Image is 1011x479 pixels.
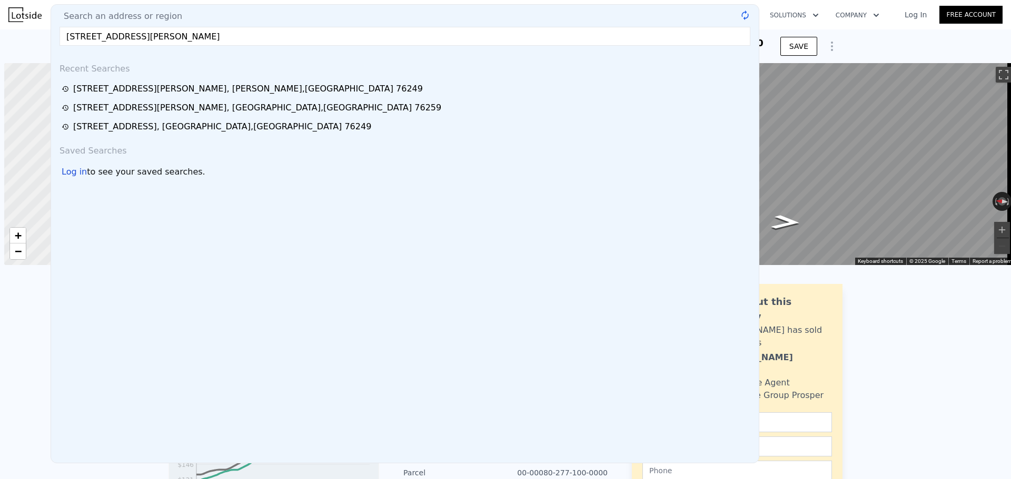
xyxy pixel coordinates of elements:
[15,244,22,258] span: −
[60,27,750,46] input: Enter an address, city, region, neighborhood or zip code
[994,222,1010,238] button: Zoom in
[8,7,42,22] img: Lotside
[177,461,194,468] tspan: $146
[87,166,205,178] span: to see your saved searches.
[506,467,608,478] div: 00-00080-277-100-0000
[909,258,945,264] span: © 2025 Google
[15,229,22,242] span: +
[62,166,87,178] div: Log in
[993,192,998,211] button: Rotate counterclockwise
[761,6,827,25] button: Solutions
[951,258,966,264] a: Terms (opens in new tab)
[827,6,888,25] button: Company
[73,83,423,95] div: [STREET_ADDRESS][PERSON_NAME] , [PERSON_NAME] , [GEOGRAPHIC_DATA] 76249
[403,467,506,478] div: Parcel
[55,10,182,23] span: Search an address or region
[73,120,371,133] div: [STREET_ADDRESS] , [GEOGRAPHIC_DATA] , [GEOGRAPHIC_DATA] 76249
[10,228,26,243] a: Zoom in
[715,389,824,402] div: Realty One Group Prosper
[759,211,813,233] path: Go South, N Tillery Ave
[780,37,817,56] button: SAVE
[994,238,1010,254] button: Zoom out
[10,243,26,259] a: Zoom out
[715,351,832,376] div: [PERSON_NAME] Narayan
[715,294,832,324] div: Ask about this property
[73,101,441,114] div: [STREET_ADDRESS][PERSON_NAME] , [GEOGRAPHIC_DATA] , [GEOGRAPHIC_DATA] 76259
[62,83,751,95] a: [STREET_ADDRESS][PERSON_NAME], [PERSON_NAME],[GEOGRAPHIC_DATA] 76249
[939,6,1003,24] a: Free Account
[715,324,832,349] div: [PERSON_NAME] has sold 129 homes
[62,120,751,133] a: [STREET_ADDRESS], [GEOGRAPHIC_DATA],[GEOGRAPHIC_DATA] 76249
[55,54,755,79] div: Recent Searches
[858,258,903,265] button: Keyboard shortcuts
[55,136,755,161] div: Saved Searches
[821,36,843,57] button: Show Options
[62,101,751,114] a: [STREET_ADDRESS][PERSON_NAME], [GEOGRAPHIC_DATA],[GEOGRAPHIC_DATA] 76259
[892,9,939,20] a: Log In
